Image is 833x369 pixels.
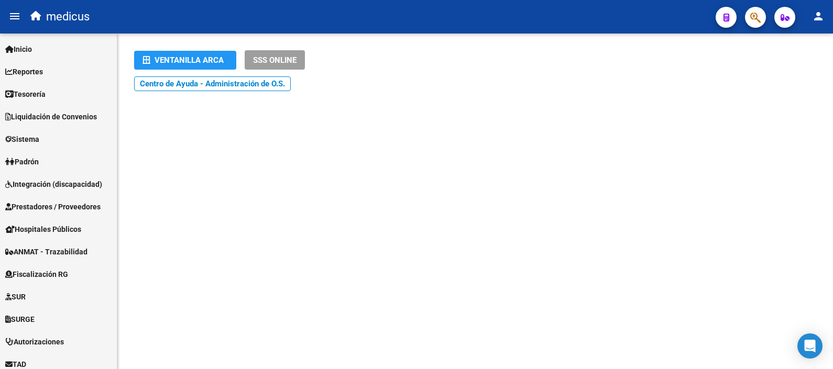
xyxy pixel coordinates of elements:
[5,201,101,213] span: Prestadores / Proveedores
[253,55,297,65] span: SSS ONLINE
[5,43,32,55] span: Inicio
[5,246,87,258] span: ANMAT - Trazabilidad
[5,133,39,145] span: Sistema
[5,223,81,235] span: Hospitales Públicos
[5,269,68,280] span: Fiscalización RG
[46,5,90,28] span: medicus
[812,10,825,23] mat-icon: person
[5,66,43,77] span: Reportes
[143,51,228,70] div: Ventanilla ARCA
[797,333,823,359] div: Open Intercom Messenger
[8,10,21,23] mat-icon: menu
[5,88,46,100] span: Tesorería
[134,51,236,70] button: Ventanilla ARCA
[5,178,102,190] span: Integración (discapacidad)
[5,111,97,122] span: Liquidación de Convenios
[245,50,305,70] button: SSS ONLINE
[5,314,35,325] span: SURGE
[134,76,291,91] a: Centro de Ayuda - Administración de O.S.
[5,291,26,303] span: SUR
[5,336,64,348] span: Autorizaciones
[5,156,39,167] span: Padrón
